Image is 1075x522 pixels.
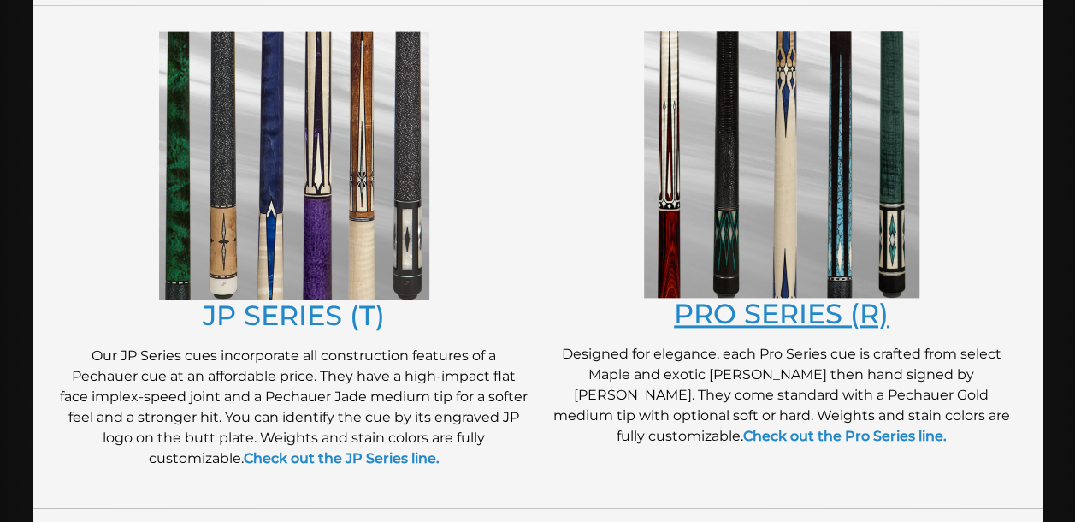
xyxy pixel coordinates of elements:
a: Check out the Pro Series line. [743,428,947,444]
a: PRO SERIES (R) [674,297,889,330]
p: Our JP Series cues incorporate all construction features of a Pechauer cue at an affordable price... [59,346,529,469]
a: Check out the JP Series line. [244,450,440,466]
a: JP SERIES (T) [203,299,385,332]
p: Designed for elegance, each Pro Series cue is crafted from select Maple and exotic [PERSON_NAME] ... [546,344,1017,447]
